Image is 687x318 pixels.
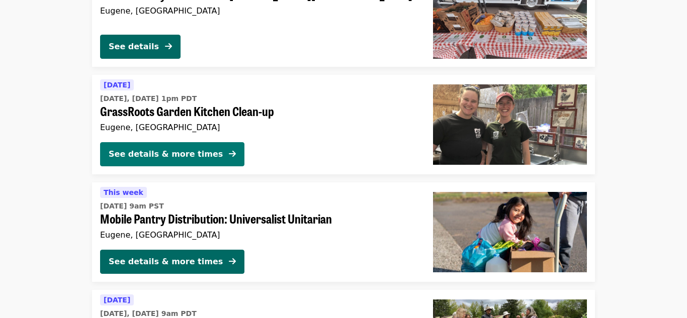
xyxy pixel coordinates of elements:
a: See details for "Mobile Pantry Distribution: Universalist Unitarian" [92,182,595,282]
span: [DATE] [104,296,130,304]
img: Mobile Pantry Distribution: Universalist Unitarian organized by FOOD For Lane County [433,192,587,272]
div: Eugene, [GEOGRAPHIC_DATA] [100,6,417,16]
button: See details & more times [100,142,244,166]
div: Eugene, [GEOGRAPHIC_DATA] [100,230,417,240]
button: See details [100,35,181,59]
div: See details [109,41,159,53]
span: This week [104,188,143,196]
i: arrow-right icon [229,149,236,159]
div: See details & more times [109,256,223,268]
img: GrassRoots Garden Kitchen Clean-up organized by FOOD For Lane County [433,84,587,165]
span: Mobile Pantry Distribution: Universalist Unitarian [100,211,417,226]
span: GrassRoots Garden Kitchen Clean-up [100,104,417,119]
time: [DATE], [DATE] 1pm PDT [100,93,197,104]
span: [DATE] [104,81,130,89]
i: arrow-right icon [165,42,172,51]
button: See details & more times [100,250,244,274]
i: arrow-right icon [229,257,236,266]
a: See details for "GrassRoots Garden Kitchen Clean-up" [92,75,595,174]
div: Eugene, [GEOGRAPHIC_DATA] [100,123,417,132]
div: See details & more times [109,148,223,160]
time: [DATE] 9am PST [100,201,164,211]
